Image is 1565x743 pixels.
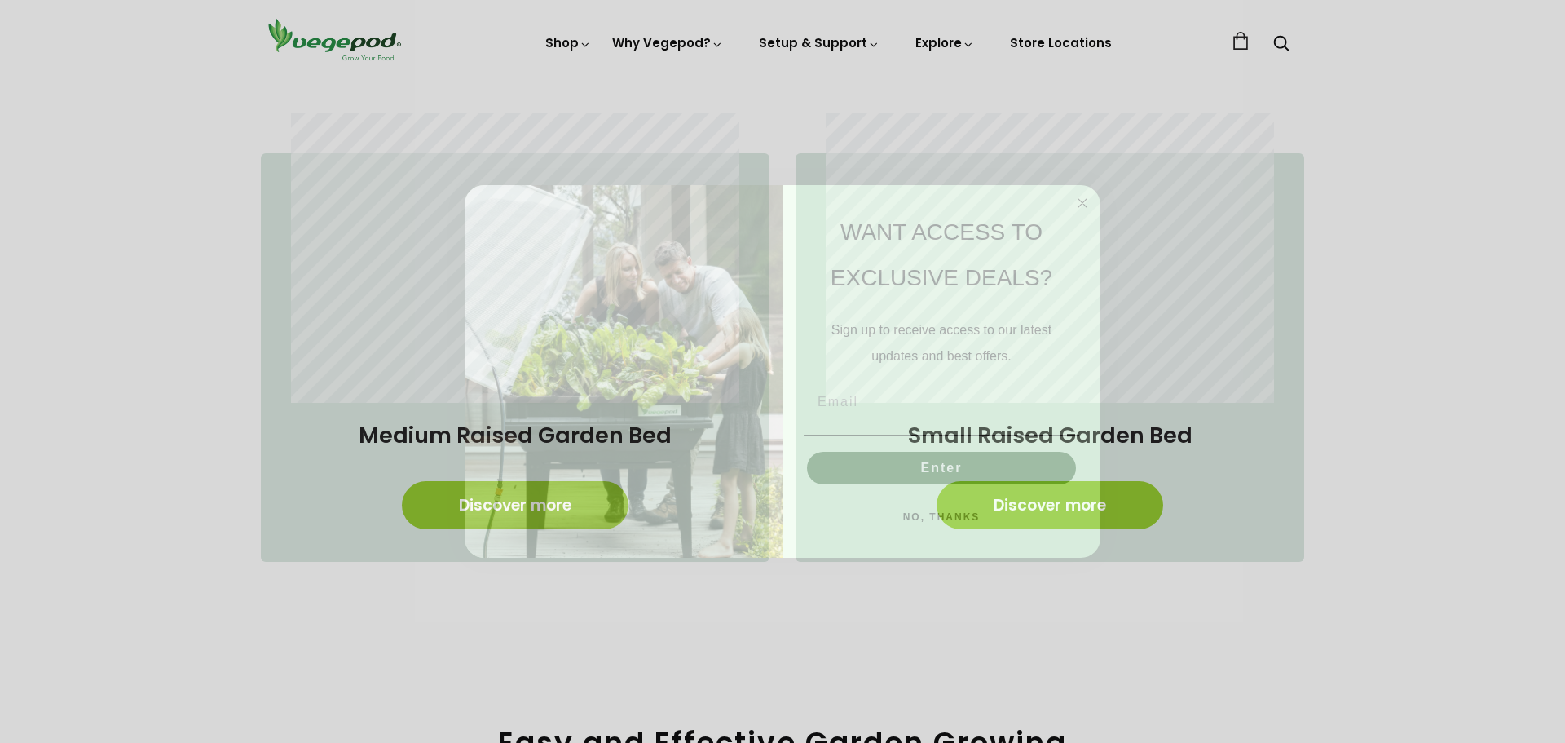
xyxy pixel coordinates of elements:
img: e9d03583-1bb1-490f-ad29-36751b3212ff.jpeg [465,185,782,558]
input: Email [804,386,1079,418]
button: Close dialog [1073,193,1092,213]
span: Sign up to receive access to our latest updates and best offers. [831,323,1051,363]
span: WANT ACCESS TO EXCLUSIVE DEALS? [831,219,1052,290]
button: NO, THANKS [804,501,1079,533]
button: Enter [807,452,1076,484]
